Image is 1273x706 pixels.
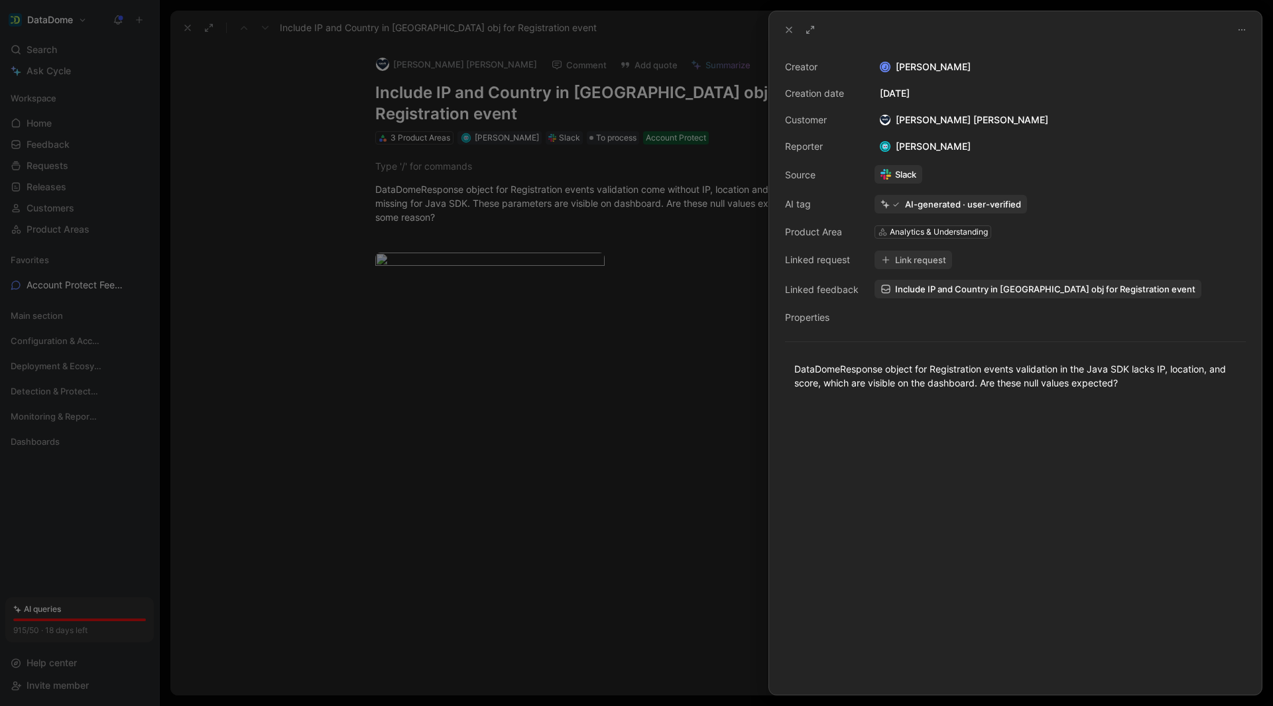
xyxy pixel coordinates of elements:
[875,251,952,269] button: Link request
[875,139,976,154] div: [PERSON_NAME]
[875,86,1246,101] div: [DATE]
[785,112,859,128] div: Customer
[875,112,1054,128] div: [PERSON_NAME] [PERSON_NAME]
[895,283,1195,295] span: Include IP and Country in [GEOGRAPHIC_DATA] obj for Registration event
[880,115,890,125] img: logo
[794,362,1237,390] div: DataDomeResponse object for Registration events validation in the Java SDK lacks IP, location, an...
[890,225,988,239] div: Analytics & Understanding
[785,282,859,298] div: Linked feedback
[881,63,890,72] div: J
[875,280,1201,298] a: Include IP and Country in [GEOGRAPHIC_DATA] obj for Registration event
[785,310,859,325] div: Properties
[881,143,890,151] img: avatar
[875,59,1246,75] div: [PERSON_NAME]
[785,59,859,75] div: Creator
[785,167,859,183] div: Source
[785,86,859,101] div: Creation date
[875,165,922,184] a: Slack
[905,198,1021,210] div: AI-generated · user-verified
[785,196,859,212] div: AI tag
[785,224,859,240] div: Product Area
[785,252,859,268] div: Linked request
[785,139,859,154] div: Reporter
